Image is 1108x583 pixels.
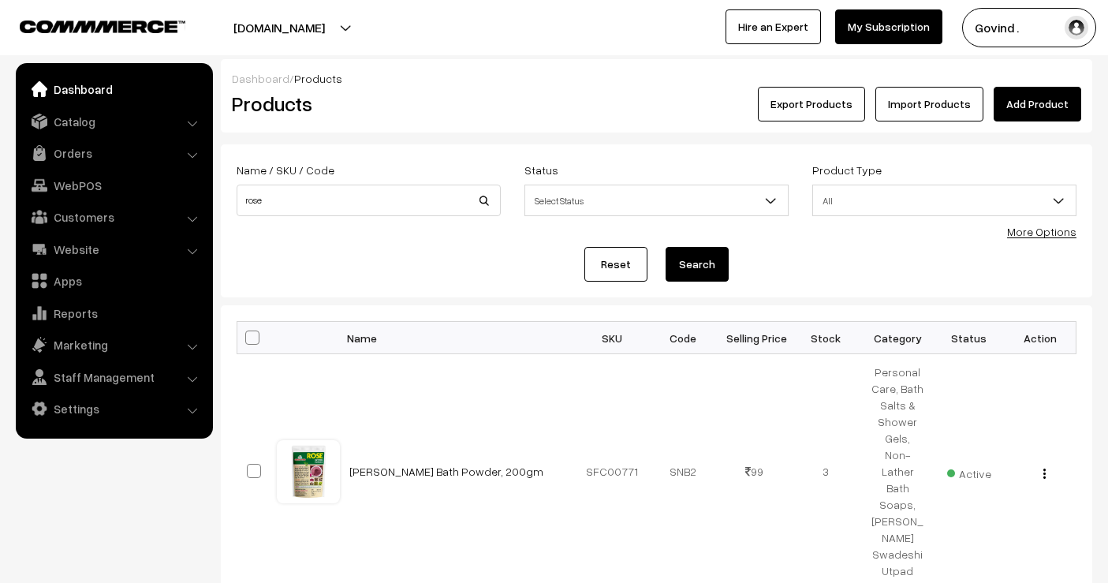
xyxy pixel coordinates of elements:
img: COMMMERCE [20,21,185,32]
a: Hire an Expert [726,9,821,44]
th: Status [933,322,1005,354]
img: Menu [1043,469,1046,479]
button: Govind . [962,8,1096,47]
label: Status [524,162,558,178]
a: Dashboard [232,72,289,85]
a: Apps [20,267,207,295]
a: More Options [1007,225,1076,238]
h2: Products [232,92,499,116]
span: Active [947,462,991,482]
button: [DOMAIN_NAME] [178,8,380,47]
a: WebPOS [20,171,207,200]
a: Customers [20,203,207,231]
img: user [1065,16,1088,39]
a: Reports [20,299,207,327]
input: Name / SKU / Code [237,185,501,216]
button: Search [666,247,729,282]
th: Code [647,322,719,354]
div: / [232,70,1081,87]
a: [PERSON_NAME] Bath Powder, 200gm [349,465,543,478]
a: Catalog [20,107,207,136]
button: Export Products [758,87,865,121]
th: Action [1005,322,1076,354]
a: My Subscription [835,9,942,44]
a: Reset [584,247,647,282]
span: Select Status [524,185,789,216]
span: Products [294,72,342,85]
span: All [812,185,1076,216]
a: COMMMERCE [20,16,158,35]
span: Select Status [525,187,788,215]
th: Selling Price [719,322,791,354]
th: Category [862,322,934,354]
label: Product Type [812,162,882,178]
th: Stock [790,322,862,354]
a: Website [20,235,207,263]
th: Name [340,322,576,354]
a: Import Products [875,87,983,121]
a: Marketing [20,331,207,359]
a: Settings [20,394,207,423]
label: Name / SKU / Code [237,162,334,178]
span: All [813,187,1076,215]
th: SKU [576,322,648,354]
a: Dashboard [20,75,207,103]
a: Staff Management [20,363,207,391]
a: Add Product [994,87,1081,121]
a: Orders [20,139,207,167]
